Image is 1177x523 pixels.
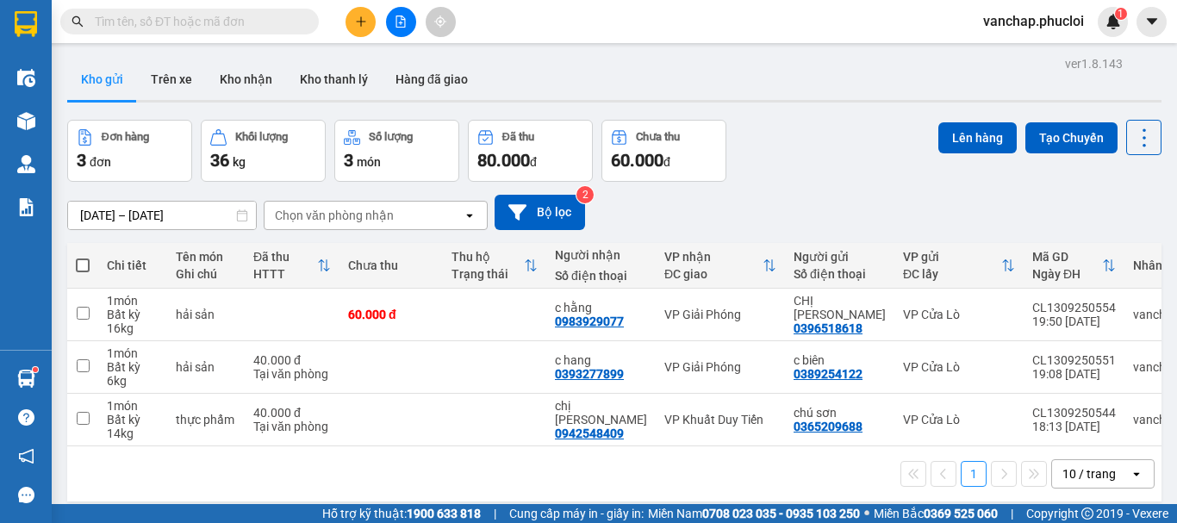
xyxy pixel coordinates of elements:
[636,131,680,143] div: Chưa thu
[794,321,863,335] div: 0396518618
[68,202,256,229] input: Select a date range.
[664,250,763,264] div: VP nhận
[201,120,326,182] button: Khối lượng36kg
[555,248,647,262] div: Người nhận
[395,16,407,28] span: file-add
[794,353,886,367] div: c biên
[107,360,159,374] div: Bất kỳ
[17,112,35,130] img: warehouse-icon
[664,267,763,281] div: ĐC giao
[275,207,394,224] div: Chọn văn phòng nhận
[555,399,647,426] div: chị hà
[468,120,593,182] button: Đã thu80.000đ
[1011,504,1013,523] span: |
[1032,406,1116,420] div: CL1309250544
[555,426,624,440] div: 0942548409
[434,16,446,28] span: aim
[903,413,1015,426] div: VP Cửa Lò
[102,131,149,143] div: Đơn hàng
[864,510,869,517] span: ⚪️
[369,131,413,143] div: Số lượng
[17,370,35,388] img: warehouse-icon
[451,267,524,281] div: Trạng thái
[355,16,367,28] span: plus
[903,250,1001,264] div: VP gửi
[648,504,860,523] span: Miền Nam
[601,120,726,182] button: Chưa thu60.000đ
[463,209,476,222] svg: open
[107,308,159,321] div: Bất kỳ
[176,250,236,264] div: Tên món
[107,346,159,360] div: 1 món
[382,59,482,100] button: Hàng đã giao
[176,413,236,426] div: thực phẩm
[555,314,624,328] div: 0983929077
[477,150,530,171] span: 80.000
[33,367,38,372] sup: 1
[348,258,434,272] div: Chưa thu
[15,11,37,37] img: logo-vxr
[961,461,987,487] button: 1
[322,504,481,523] span: Hỗ trợ kỹ thuật:
[407,507,481,520] strong: 1900 633 818
[107,413,159,426] div: Bất kỳ
[1065,54,1123,73] div: ver 1.8.143
[344,150,353,171] span: 3
[1115,8,1127,20] sup: 1
[1081,507,1093,520] span: copyright
[235,131,288,143] div: Khối lượng
[664,413,776,426] div: VP Khuất Duy Tiến
[346,7,376,37] button: plus
[938,122,1017,153] button: Lên hàng
[1032,353,1116,367] div: CL1309250551
[794,406,886,420] div: chú sơn
[334,120,459,182] button: Số lượng3món
[555,367,624,381] div: 0393277899
[176,267,236,281] div: Ghi chú
[494,504,496,523] span: |
[90,155,111,169] span: đơn
[1025,122,1118,153] button: Tạo Chuyến
[107,374,159,388] div: 6 kg
[495,195,585,230] button: Bộ lọc
[656,243,785,289] th: Toggle SortBy
[107,426,159,440] div: 14 kg
[107,399,159,413] div: 1 món
[253,353,331,367] div: 40.000 đ
[107,258,159,272] div: Chi tiết
[137,59,206,100] button: Trên xe
[253,420,331,433] div: Tại văn phòng
[530,155,537,169] span: đ
[664,308,776,321] div: VP Giải Phóng
[1032,250,1102,264] div: Mã GD
[210,150,229,171] span: 36
[794,294,886,321] div: CHỊ HOA
[1032,420,1116,433] div: 18:13 [DATE]
[107,321,159,335] div: 16 kg
[253,406,331,420] div: 40.000 đ
[555,269,647,283] div: Số điện thoại
[1105,14,1121,29] img: icon-new-feature
[176,308,236,321] div: hải sản
[509,504,644,523] span: Cung cấp máy in - giấy in:
[206,59,286,100] button: Kho nhận
[502,131,534,143] div: Đã thu
[107,294,159,308] div: 1 món
[67,59,137,100] button: Kho gửi
[176,360,236,374] div: hải sản
[233,155,246,169] span: kg
[17,198,35,216] img: solution-icon
[1032,367,1116,381] div: 19:08 [DATE]
[903,267,1001,281] div: ĐC lấy
[253,250,317,264] div: Đã thu
[386,7,416,37] button: file-add
[77,150,86,171] span: 3
[451,250,524,264] div: Thu hộ
[555,301,647,314] div: c hằng
[794,367,863,381] div: 0389254122
[17,155,35,173] img: warehouse-icon
[348,308,434,321] div: 60.000 đ
[702,507,860,520] strong: 0708 023 035 - 0935 103 250
[286,59,382,100] button: Kho thanh lý
[874,504,998,523] span: Miền Bắc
